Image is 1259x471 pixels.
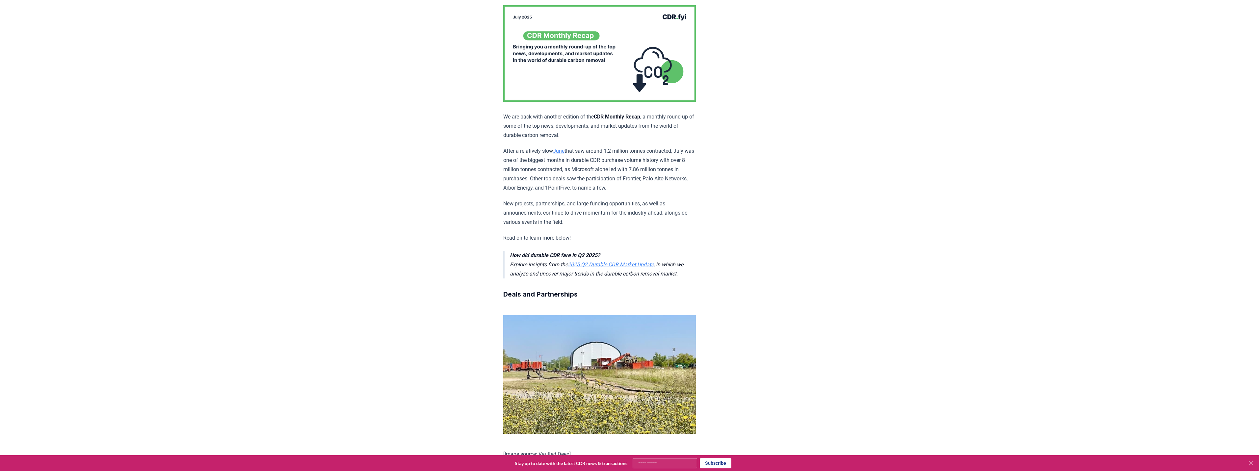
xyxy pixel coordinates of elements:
strong: How did durable CDR fare in Q2 2025? [510,252,600,258]
p: After a relatively slow that saw around 1.2 million tonnes contracted, July was one of the bigges... [503,146,696,193]
strong: CDR Monthly Recap [594,114,640,120]
p: [Image source: Vaulted Deep] [503,450,696,459]
p: Read on to learn more below! [503,233,696,243]
p: We are back with another edition of the , a monthly round-up of some of the top news, development... [503,112,696,140]
a: June [553,148,564,154]
strong: Deals and Partnerships [503,290,578,298]
a: 2025 Q2 Durable CDR Market Update [568,261,654,268]
em: Explore insights from the , in which we analyze and uncover major trends in the durable carbon re... [510,252,683,277]
img: blog post image [503,315,696,434]
p: New projects, partnerships, and large funding opportunities, as well as announcements, continue t... [503,199,696,227]
img: blog post image [503,5,696,102]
